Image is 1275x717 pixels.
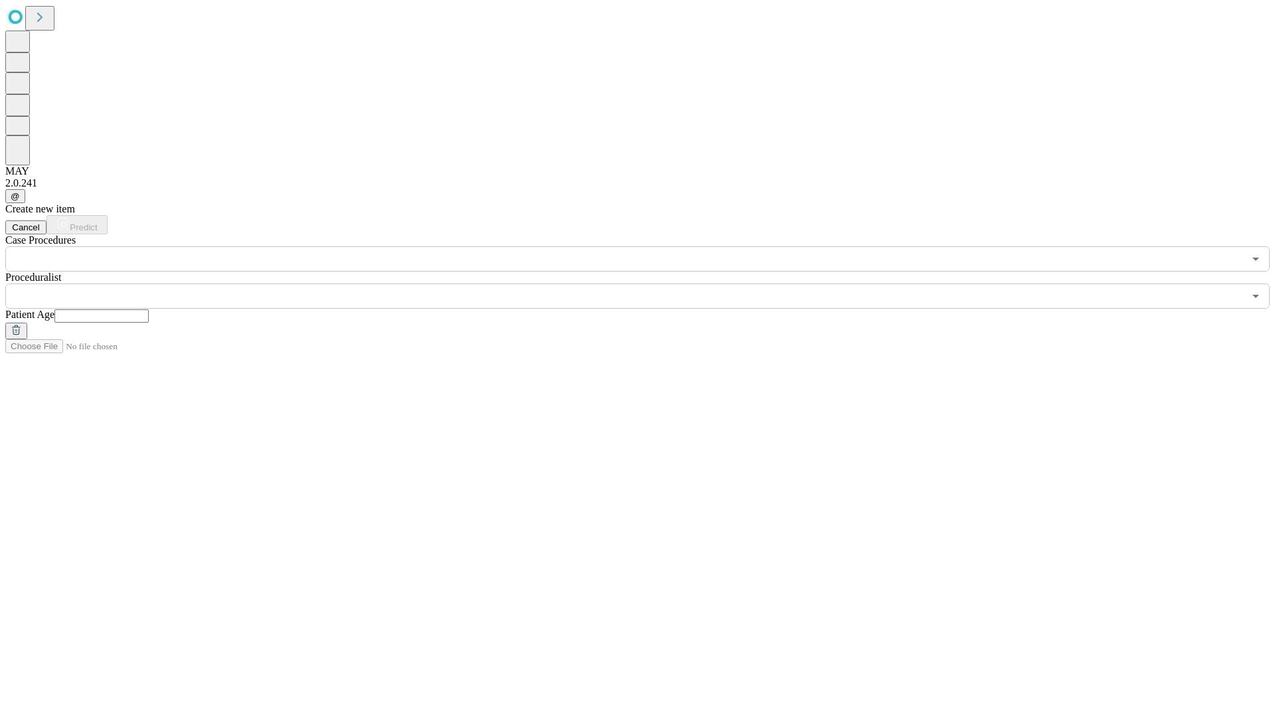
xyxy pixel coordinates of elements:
[5,189,25,203] button: @
[46,215,108,234] button: Predict
[5,220,46,234] button: Cancel
[5,165,1270,177] div: MAY
[70,222,97,232] span: Predict
[5,309,54,320] span: Patient Age
[5,272,61,283] span: Proceduralist
[11,191,20,201] span: @
[1246,250,1265,268] button: Open
[1246,287,1265,305] button: Open
[12,222,40,232] span: Cancel
[5,234,76,246] span: Scheduled Procedure
[5,203,75,214] span: Create new item
[5,177,1270,189] div: 2.0.241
